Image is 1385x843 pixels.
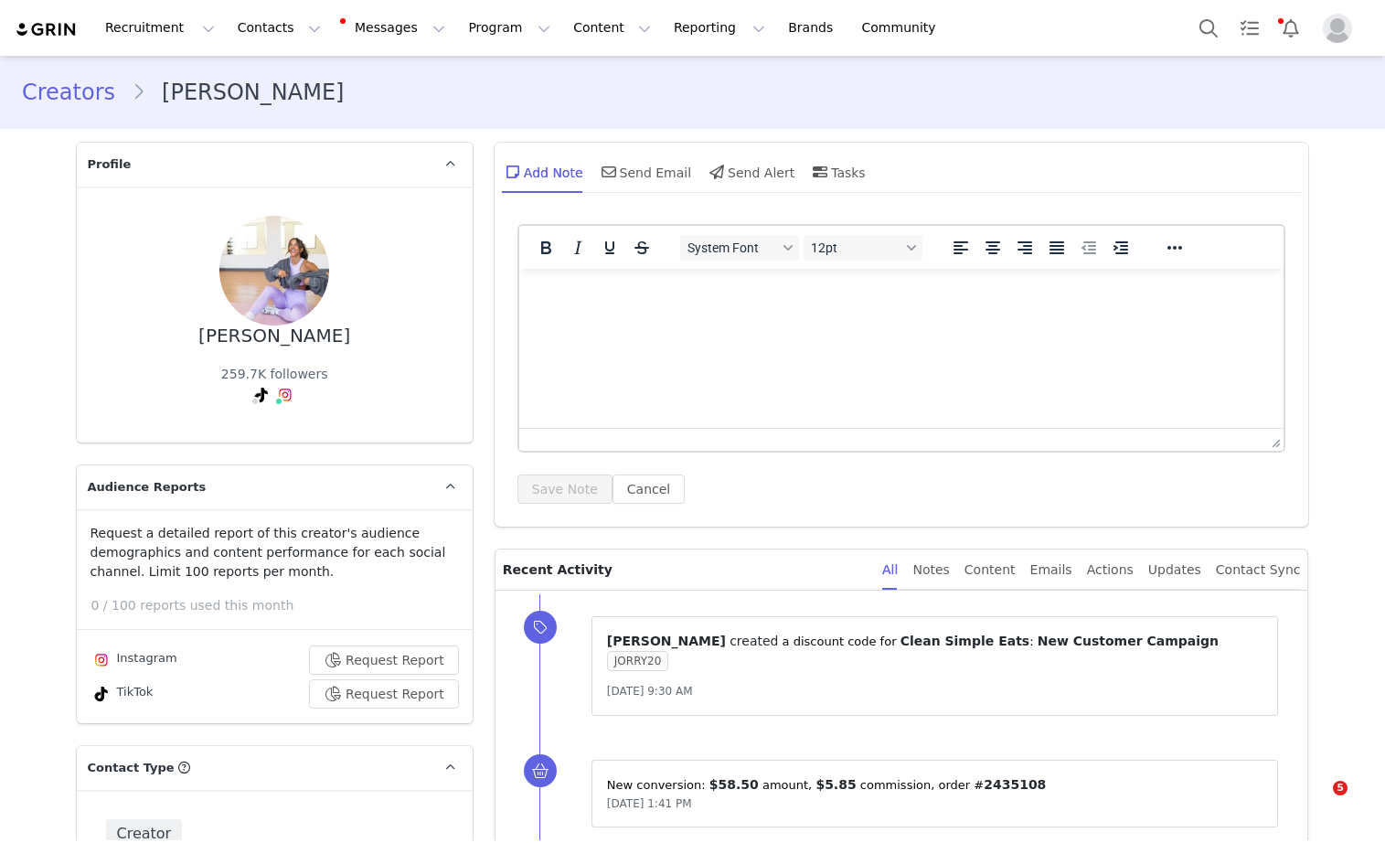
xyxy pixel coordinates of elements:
[88,155,132,174] span: Profile
[709,777,759,792] span: $58.50
[613,475,685,504] button: Cancel
[562,235,593,261] button: Italic
[945,235,976,261] button: Align left
[91,524,459,582] p: Request a detailed report of this creator's audience demographics and content performance for eac...
[680,235,799,261] button: Fonts
[912,550,949,591] div: Notes
[519,269,1284,428] iframe: Rich Text Area
[777,7,849,48] a: Brands
[1188,7,1229,48] button: Search
[594,235,625,261] button: Underline
[1230,7,1270,48] a: Tasks
[1030,550,1072,591] div: Emails
[964,550,1016,591] div: Content
[91,649,177,671] div: Instagram
[626,235,657,261] button: Strikethrough
[809,150,866,194] div: Tasks
[811,240,900,255] span: 12pt
[503,550,868,590] p: Recent Activity
[1271,7,1311,48] button: Notifications
[530,235,561,261] button: Bold
[598,150,692,194] div: Send Email
[815,777,856,792] span: $5.85
[198,325,350,347] div: [PERSON_NAME]
[687,240,777,255] span: System Font
[663,7,776,48] button: Reporting
[607,685,693,698] span: [DATE] 9:30 AM
[91,683,154,705] div: TikTok
[1295,781,1339,825] iframe: Intercom live chat
[457,7,561,48] button: Program
[1148,550,1201,591] div: Updates
[851,7,955,48] a: Community
[1041,235,1072,261] button: Justify
[1216,550,1301,591] div: Contact Sync
[88,759,175,777] span: Contact Type
[706,150,794,194] div: Send Alert
[309,646,459,675] button: Request Report
[607,651,669,671] span: JORRY20
[1105,235,1136,261] button: Increase indent
[227,7,332,48] button: Contacts
[221,365,328,384] div: 259.7K followers
[1312,14,1370,43] button: Profile
[1038,634,1219,648] span: New Customer Campaign
[900,634,1030,648] span: Clean Simple Eats
[1333,781,1348,795] span: 5
[977,235,1008,261] button: Align center
[1087,550,1134,591] div: Actions
[1009,235,1040,261] button: Align right
[309,679,459,709] button: Request Report
[278,388,293,402] img: instagram.svg
[94,653,109,667] img: instagram.svg
[94,7,226,48] button: Recruitment
[502,150,583,194] div: Add Note
[607,775,1263,795] p: New conversion: ⁨ ⁩ amount⁨, ⁨ ⁩ commission⁩⁨, order #⁨ ⁩⁩
[804,235,922,261] button: Font sizes
[984,777,1046,792] span: 2435108
[219,216,329,325] img: d683a0c2-13b7-4fec-b6aa-e71f5e99fb1d.jpg
[882,550,898,591] div: All
[1323,14,1352,43] img: placeholder-profile.jpg
[1073,235,1104,261] button: Decrease indent
[22,76,132,109] a: Creators
[15,21,79,38] img: grin logo
[1264,429,1284,451] div: Press the Up and Down arrow keys to resize the editor.
[88,478,207,496] span: Audience Reports
[607,797,692,810] span: [DATE] 1:41 PM
[1159,235,1190,261] button: Reveal or hide additional toolbar items
[607,634,726,648] span: [PERSON_NAME]
[730,634,778,648] span: created
[333,7,456,48] button: Messages
[91,596,473,615] p: 0 / 100 reports used this month
[517,475,613,504] button: Save Note
[607,632,1263,651] p: ⁨ ⁩ ⁨ ⁩ a discount code for ⁨ ⁩: ⁨ ⁩
[562,7,662,48] button: Content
